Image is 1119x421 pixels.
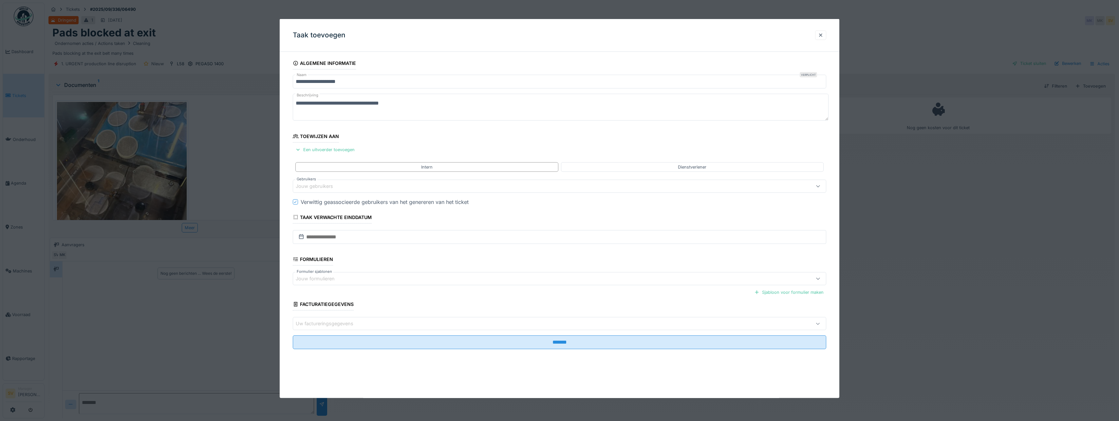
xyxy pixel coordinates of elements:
[293,131,339,143] div: Toewijzen aan
[295,176,317,182] label: Gebruikers
[295,91,320,99] label: Beschrijving
[752,288,826,297] div: Sjabloon voor formulier maken
[293,31,345,39] h3: Taak toevoegen
[296,320,363,327] div: Uw factureringsgegevens
[295,72,308,78] label: Naam
[678,164,706,170] div: Dienstverlener
[301,198,469,206] div: Verwittig geassocieerde gebruikers van het genereren van het ticket
[293,299,354,311] div: Facturatiegegevens
[295,269,333,274] label: Formulier sjablonen
[800,72,817,77] div: Verplicht
[421,164,433,170] div: Intern
[293,212,372,224] div: Taak verwachte einddatum
[293,254,333,266] div: Formulieren
[296,275,344,282] div: Jouw formulieren
[293,58,356,70] div: Algemene informatie
[293,145,357,154] div: Een uitvoerder toevoegen
[296,183,342,190] div: Jouw gebruikers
